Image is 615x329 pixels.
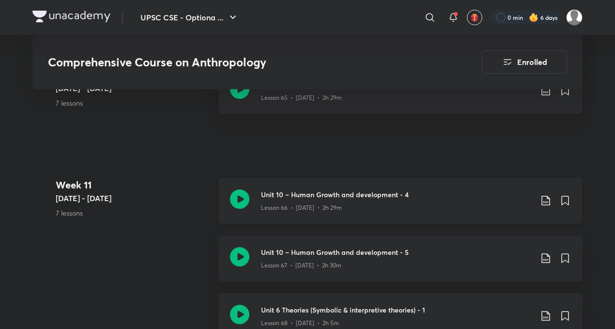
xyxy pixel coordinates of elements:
h3: Unit 10 – Human Growth and development - 5 [261,247,532,257]
img: Company Logo [32,11,110,22]
button: UPSC CSE - Optiona ... [135,8,245,27]
p: Lesson 66 • [DATE] • 2h 29m [261,204,342,212]
p: Lesson 68 • [DATE] • 2h 5m [261,319,339,328]
h3: Comprehensive Course on Anthropology [48,55,427,69]
a: Company Logo [32,11,110,25]
img: streak [529,13,538,22]
p: 7 lessons [56,98,211,108]
p: Lesson 65 • [DATE] • 2h 29m [261,94,342,102]
a: Unit 10 – Human Growth and development - 5Lesson 67 • [DATE] • 2h 30m [218,235,583,293]
h5: [DATE] - [DATE] [56,192,211,204]
p: 7 lessons [56,208,211,218]
p: Lesson 67 • [DATE] • 2h 30m [261,261,341,270]
a: Unit 10 – Human Growth and development - 4Lesson 66 • [DATE] • 2h 29m [218,178,583,235]
button: avatar [467,10,482,25]
img: kuldeep Ahir [566,9,583,26]
img: avatar [470,13,479,22]
h3: Unit 10 – Human Growth and development - 4 [261,189,532,200]
a: Unit 10 – Human Growth and development - 3Lesson 65 • [DATE] • 2h 29m [218,68,583,125]
h4: Week 11 [56,178,211,192]
button: Enrolled [482,50,567,74]
h3: Unit 6 Theories (Symbolic & interpretive theories) - 1 [261,305,532,315]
